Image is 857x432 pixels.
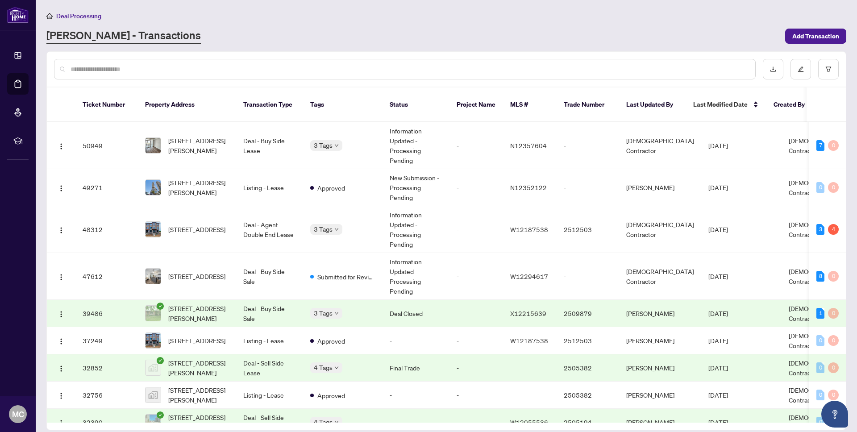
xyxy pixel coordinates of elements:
[785,29,846,44] button: Add Transaction
[54,361,68,375] button: Logo
[449,87,503,122] th: Project Name
[334,311,339,316] span: down
[510,272,548,280] span: W12294617
[58,392,65,399] img: Logo
[557,87,619,122] th: Trade Number
[708,391,728,399] span: [DATE]
[54,415,68,429] button: Logo
[557,327,619,354] td: 2512503
[146,360,161,375] img: thumbnail-img
[708,225,728,233] span: [DATE]
[75,354,138,382] td: 32852
[314,308,333,318] span: 3 Tags
[557,122,619,169] td: -
[314,140,333,150] span: 3 Tags
[146,222,161,237] img: thumbnail-img
[557,354,619,382] td: 2505382
[157,303,164,310] span: check-circle
[510,309,546,317] span: X12215639
[449,327,503,354] td: -
[54,333,68,348] button: Logo
[168,336,225,345] span: [STREET_ADDRESS]
[54,306,68,320] button: Logo
[75,253,138,300] td: 47612
[236,300,303,327] td: Deal - Buy Side Sale
[816,362,824,373] div: 0
[828,390,839,400] div: 0
[46,13,53,19] span: home
[168,136,229,155] span: [STREET_ADDRESS][PERSON_NAME]
[789,413,857,431] span: [DEMOGRAPHIC_DATA] Contractor
[383,206,449,253] td: Information Updated - Processing Pending
[619,169,701,206] td: [PERSON_NAME]
[75,122,138,169] td: 50949
[383,382,449,409] td: -
[12,408,24,420] span: MC
[75,327,138,354] td: 37249
[708,418,728,426] span: [DATE]
[619,206,701,253] td: [DEMOGRAPHIC_DATA] Contractor
[168,178,229,197] span: [STREET_ADDRESS][PERSON_NAME]
[708,272,728,280] span: [DATE]
[789,304,857,322] span: [DEMOGRAPHIC_DATA] Contractor
[146,138,161,153] img: thumbnail-img
[317,336,345,346] span: Approved
[317,183,345,193] span: Approved
[168,271,225,281] span: [STREET_ADDRESS]
[790,59,811,79] button: edit
[75,169,138,206] td: 49271
[146,269,161,284] img: thumbnail-img
[334,420,339,424] span: down
[449,382,503,409] td: -
[383,169,449,206] td: New Submission - Processing Pending
[236,327,303,354] td: Listing - Lease
[510,183,547,191] span: N12352122
[334,227,339,232] span: down
[54,388,68,402] button: Logo
[168,224,225,234] span: [STREET_ADDRESS]
[821,401,848,428] button: Open asap
[314,417,333,427] span: 4 Tags
[449,169,503,206] td: -
[828,362,839,373] div: 0
[798,66,804,72] span: edit
[763,59,783,79] button: download
[766,87,820,122] th: Created By
[816,182,824,193] div: 0
[510,418,548,426] span: W12055536
[58,143,65,150] img: Logo
[75,382,138,409] td: 32756
[816,390,824,400] div: 0
[58,338,65,345] img: Logo
[236,382,303,409] td: Listing - Lease
[58,185,65,192] img: Logo
[317,390,345,400] span: Approved
[236,122,303,169] td: Deal - Buy Side Lease
[168,358,229,378] span: [STREET_ADDRESS][PERSON_NAME]
[828,140,839,151] div: 0
[383,327,449,354] td: -
[157,357,164,364] span: check-circle
[503,87,557,122] th: MLS #
[557,300,619,327] td: 2509879
[58,420,65,427] img: Logo
[789,386,857,404] span: [DEMOGRAPHIC_DATA] Contractor
[168,303,229,323] span: [STREET_ADDRESS][PERSON_NAME]
[236,354,303,382] td: Deal - Sell Side Lease
[58,311,65,318] img: Logo
[146,387,161,403] img: thumbnail-img
[828,182,839,193] div: 0
[157,411,164,419] span: check-circle
[825,66,832,72] span: filter
[383,122,449,169] td: Information Updated - Processing Pending
[236,253,303,300] td: Deal - Buy Side Sale
[789,220,857,238] span: [DEMOGRAPHIC_DATA] Contractor
[383,354,449,382] td: Final Trade
[828,308,839,319] div: 0
[816,308,824,319] div: 1
[816,140,824,151] div: 7
[510,336,548,345] span: W12187538
[828,224,839,235] div: 4
[708,183,728,191] span: [DATE]
[58,227,65,234] img: Logo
